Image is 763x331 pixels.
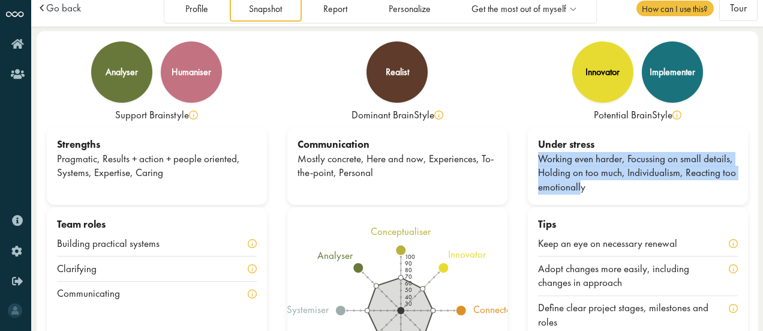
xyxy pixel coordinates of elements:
div: Clarifying [57,262,112,276]
div: Communication [298,138,497,152]
div: Adopt changes more easily, including changes in approach [538,262,729,291]
div: Dominant BrainStyle [287,108,507,123]
tspan: innovator [448,247,486,261]
text: 80 [405,266,412,274]
div: Tips [538,217,738,232]
div: Strengths [57,138,257,152]
img: info-yellow.svg [729,239,738,248]
div: Define clear project stages, milestones and roles [538,301,729,330]
tspan: conceptualiser [371,225,431,238]
div: innovator [585,67,620,77]
div: Team roles [57,217,257,232]
div: Working even harder, Focussing on small details, Holding on too much, Individualism, Reacting too... [538,152,738,195]
text: 70 [405,273,412,281]
div: Potential BrainStyle [528,108,748,123]
span: How can I use this? [636,1,714,16]
text: 90 [405,259,412,267]
div: Under stress [538,138,738,152]
img: info-yellow.svg [729,304,738,313]
img: info-yellow.svg [189,111,198,120]
tspan: analyser [317,249,353,262]
img: info-yellow.svg [248,264,257,273]
div: Mostly concrete, Here and now, Experiences, To-the-point, Personal [298,152,497,181]
div: implementer [650,67,695,77]
tspan: connector [473,303,515,316]
img: info-yellow.svg [434,111,443,120]
div: Keep an eye on necessary renewal [538,237,693,251]
text: 60 [405,279,412,287]
img: info-yellow.svg [729,264,738,273]
div: analyser [106,67,138,77]
div: Communicating [57,287,136,301]
span: Get the most out of myself [471,4,566,14]
tspan: systemiser [287,303,329,316]
div: Pragmatic, Results + action + people oriented, Systems, Expertise, Caring [57,152,257,181]
text: 100 [405,252,415,260]
a: Go back [46,3,81,13]
img: info-yellow.svg [248,239,257,248]
span: Tour [730,1,747,14]
div: realist [386,67,409,77]
div: Support Brainstyle [47,108,267,123]
div: Building practical systems [57,237,175,251]
div: humaniser [172,67,211,77]
img: info-yellow.svg [672,111,681,120]
img: info-yellow.svg [248,290,257,299]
